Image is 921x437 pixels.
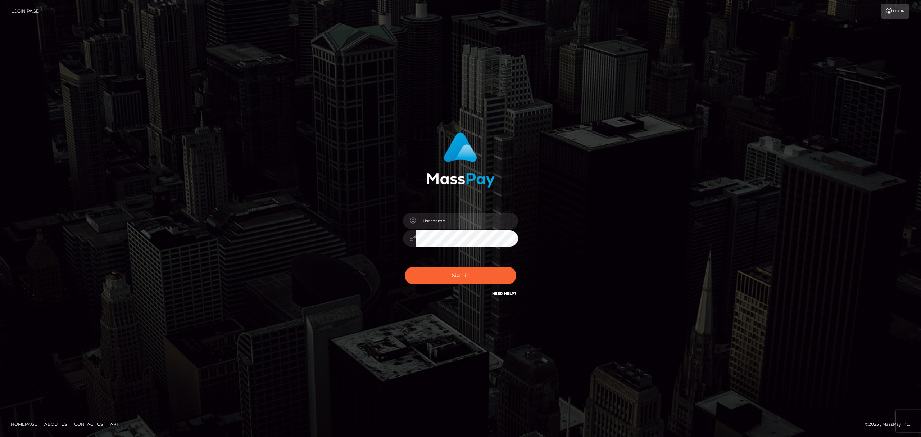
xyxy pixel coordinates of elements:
[865,420,916,428] div: © 2025 , MassPay Inc.
[8,419,40,430] a: Homepage
[41,419,70,430] a: About Us
[71,419,106,430] a: Contact Us
[426,132,495,188] img: MassPay Login
[405,267,516,284] button: Sign in
[107,419,121,430] a: API
[11,4,39,19] a: Login Page
[881,4,909,19] a: Login
[416,213,518,229] input: Username...
[492,291,516,296] a: Need Help?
